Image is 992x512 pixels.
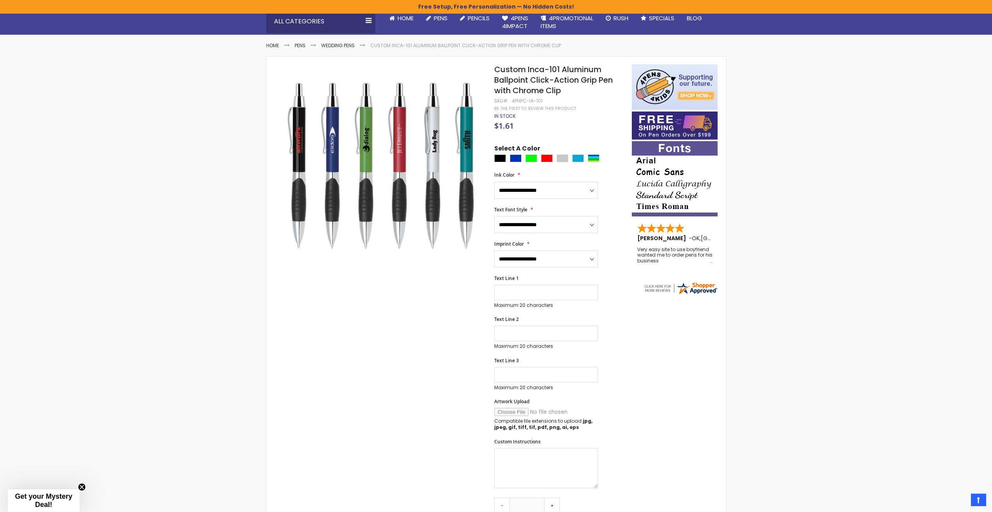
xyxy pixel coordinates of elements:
div: 4PHPC-IA-101 [512,98,543,104]
span: OK [692,234,700,242]
img: 4pens.com widget logo [643,281,718,295]
a: Pencils [454,10,496,27]
div: Blue [510,154,522,162]
span: Text Font Style [494,206,527,213]
span: Blog [687,14,702,22]
span: Text Line 3 [494,357,519,364]
span: 4Pens 4impact [502,14,528,30]
a: Blog [681,10,708,27]
strong: jpg, jpeg, gif, tiff, tif, pdf, png, ai, eps [494,418,592,431]
div: Lime Green [525,154,537,162]
a: Rush [599,10,635,27]
p: Maximum 20 characters [494,384,598,391]
span: 4PROMOTIONAL ITEMS [541,14,593,30]
div: Assorted [588,154,599,162]
strong: SKU [494,97,509,104]
a: Specials [635,10,681,27]
div: All Categories [266,10,375,33]
span: Rush [614,14,628,22]
a: Pens [420,10,454,27]
span: [PERSON_NAME] [637,234,689,242]
span: Specials [649,14,674,22]
span: Home [398,14,414,22]
a: 4pens.com certificate URL [643,290,718,297]
span: Text Line 1 [494,275,519,282]
span: Custom Inca-101 Aluminum Ballpoint Click-Action Grip Pen with Chrome Clip [494,64,613,96]
div: Red [541,154,553,162]
span: Get your Mystery Deal! [15,493,72,508]
img: font-personalization-examples [632,141,718,216]
span: - , [689,234,758,242]
div: Silver [557,154,568,162]
li: Custom Inca-101 Aluminum Ballpoint Click-Action Grip Pen with Chrome Clip [370,43,561,49]
a: Pens [295,42,306,49]
button: Close teaser [78,483,86,491]
img: 4pens 4 kids [632,64,718,110]
span: Pencils [468,14,490,22]
a: Home [266,42,279,49]
a: Wedding Pens [321,42,355,49]
div: Availability [494,113,516,119]
a: Be the first to review this product [494,106,576,112]
span: Ink Color [494,172,515,178]
span: Text Line 2 [494,316,519,322]
span: Select A Color [494,144,540,155]
a: 4PROMOTIONALITEMS [534,10,599,35]
p: Maximum 20 characters [494,302,598,308]
iframe: Google Customer Reviews [928,491,992,512]
div: Black [494,154,506,162]
span: $1.61 [494,120,514,131]
img: Custom Inca-101 Aluminum Ballpoint Click-Action Grip Pen with Chrome Clip [282,64,484,266]
span: Imprint Color [494,241,524,247]
div: Turquoise [572,154,584,162]
a: 4Pens4impact [496,10,534,35]
span: In stock [494,113,516,119]
span: Pens [434,14,447,22]
img: Free shipping on orders over $199 [632,112,718,140]
div: Very easy site to use boyfriend wanted me to order pens for his business [637,247,713,264]
p: Compatible file extensions to upload: [494,418,598,431]
p: Maximum 20 characters [494,343,598,349]
span: [GEOGRAPHIC_DATA] [701,234,758,242]
span: Artwork Upload [494,398,529,405]
a: Home [383,10,420,27]
div: Get your Mystery Deal!Close teaser [8,489,80,512]
span: Custom Instructions [494,438,541,445]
